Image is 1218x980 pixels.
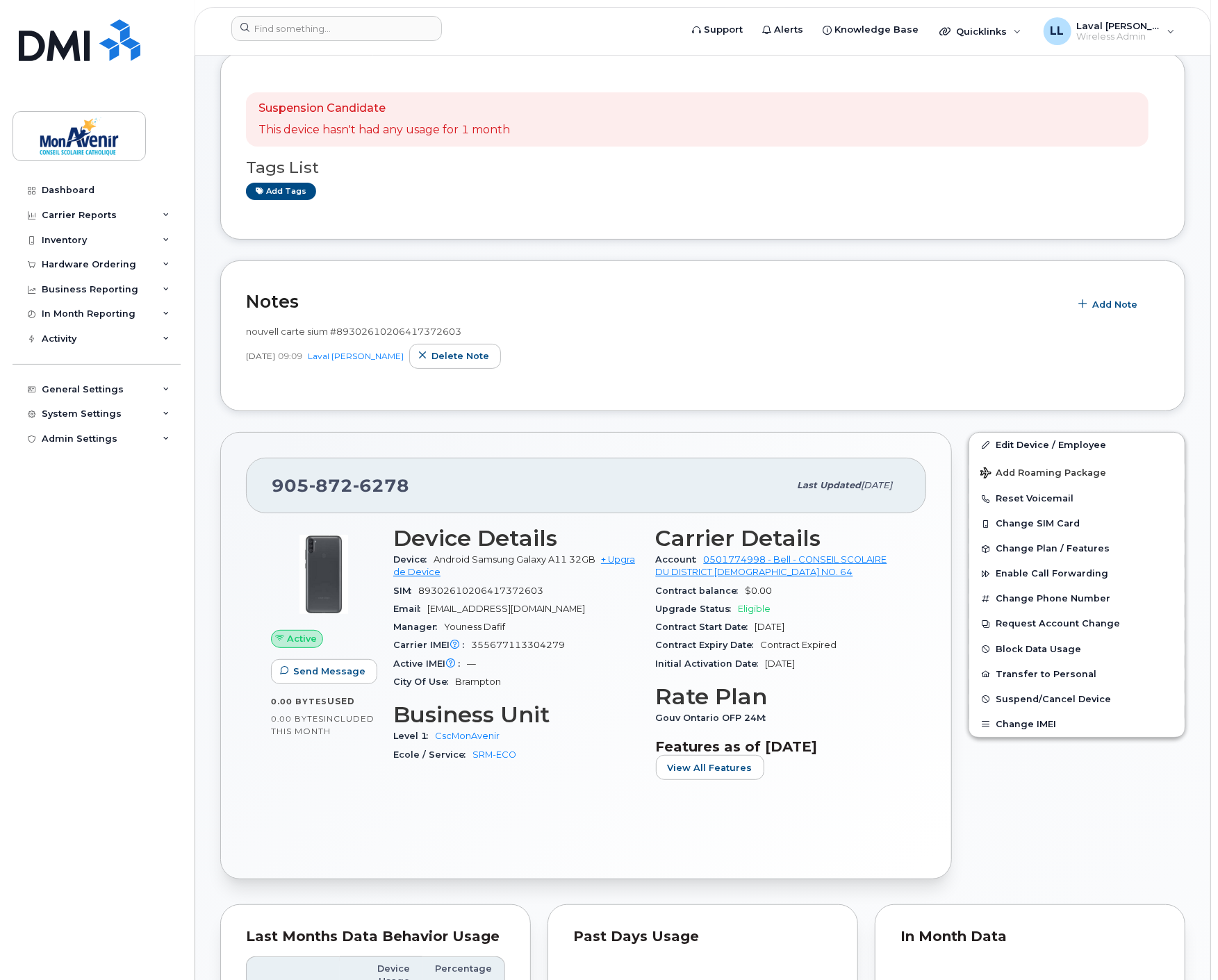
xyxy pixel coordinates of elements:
span: Manager [393,622,444,632]
a: Support [682,16,752,44]
a: SRM-ECO [472,749,516,760]
span: Device [393,554,434,565]
a: Laval [PERSON_NAME] [308,351,404,361]
span: 6278 [353,475,409,496]
span: Youness Dafif [444,622,505,632]
p: This device hasn't had any usage for 1 month [258,122,510,138]
span: 0.00 Bytes [271,697,327,706]
span: Active [287,632,317,645]
span: Add Roaming Package [980,467,1106,481]
span: Email [393,604,427,614]
div: Laval Lai Yoon Hin [1034,17,1185,45]
span: Support [704,23,743,37]
span: [DATE] [766,658,796,669]
span: Laval [PERSON_NAME] [1077,20,1160,31]
h2: Notes [246,291,1063,312]
span: nouvell carte sium #89302610206417372603 [246,326,461,337]
a: 0501774998 - Bell - CONSEIL SCOLAIRE DU DISTRICT [DEMOGRAPHIC_DATA] NO. 64 [656,554,887,577]
span: Wireless Admin [1077,31,1160,42]
span: 09:09 [278,350,302,362]
span: Knowledge Base [834,23,919,37]
span: Contract balance [656,585,746,596]
span: City Of Use [393,676,455,687]
button: Change IMEI [969,712,1185,737]
div: Quicklinks [930,17,1031,45]
button: Reset Voicemail [969,486,1185,511]
a: CscMonAvenir [435,731,500,741]
span: View All Features [668,761,752,774]
span: Change Plan / Features [996,544,1110,554]
span: — [467,658,476,669]
span: Carrier IMEI [393,640,471,650]
span: $0.00 [746,585,773,596]
span: Initial Activation Date [656,658,766,669]
span: 355677113304279 [471,640,565,650]
span: [DATE] [755,622,785,632]
span: Last updated [797,480,861,490]
span: Enable Call Forwarding [996,569,1108,579]
button: Change SIM Card [969,511,1185,536]
button: Add Note [1070,292,1149,317]
span: Send Message [293,665,365,678]
span: Android Samsung Galaxy A11 32GB [434,554,595,565]
button: Send Message [271,659,377,684]
span: Eligible [739,604,771,614]
button: Change Plan / Features [969,536,1185,561]
span: Alerts [774,23,803,37]
img: image20231002-3703462-8g74pc.jpeg [282,533,365,616]
span: 905 [272,475,409,496]
span: Level 1 [393,731,435,741]
span: [EMAIL_ADDRESS][DOMAIN_NAME] [427,604,585,614]
a: Alerts [752,16,813,44]
span: Contract Expiry Date [656,640,761,650]
span: Add Note [1092,298,1137,311]
div: In Month Data [900,930,1160,944]
span: Quicklinks [956,26,1007,37]
h3: Carrier Details [656,526,902,551]
button: Transfer to Personal [969,662,1185,687]
a: Add tags [246,183,316,200]
p: Suspension Candidate [258,101,510,117]
span: Delete note [431,349,489,363]
button: Request Account Change [969,611,1185,636]
div: Last Months Data Behavior Usage [246,930,505,944]
h3: Features as of [DATE] [656,738,902,755]
h3: Tags List [246,159,1160,176]
button: Change Phone Number [969,586,1185,611]
span: 0.00 Bytes [271,714,324,724]
span: SIM [393,585,418,596]
h3: Business Unit [393,702,639,727]
span: Contract Expired [761,640,837,650]
a: Edit Device / Employee [969,433,1185,458]
button: Delete note [409,344,501,369]
button: Add Roaming Package [969,458,1185,486]
button: View All Features [656,755,764,780]
span: Brampton [455,676,501,687]
div: Past Days Usage [573,930,832,944]
span: Gouv Ontario OFP 24M [656,713,773,723]
button: Block Data Usage [969,637,1185,662]
span: 89302610206417372603 [418,585,543,596]
input: Find something... [231,16,442,41]
span: Account [656,554,704,565]
span: Contract Start Date [656,622,755,632]
button: Suspend/Cancel Device [969,687,1185,712]
h3: Rate Plan [656,684,902,709]
span: 872 [309,475,353,496]
span: LL [1051,23,1064,40]
button: Enable Call Forwarding [969,561,1185,586]
a: Knowledge Base [813,16,928,44]
span: Active IMEI [393,658,467,669]
span: [DATE] [861,480,892,490]
span: [DATE] [246,350,275,362]
span: Ecole / Service [393,749,472,760]
span: used [327,696,355,706]
span: Upgrade Status [656,604,739,614]
span: Suspend/Cancel Device [996,694,1111,704]
h3: Device Details [393,526,639,551]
